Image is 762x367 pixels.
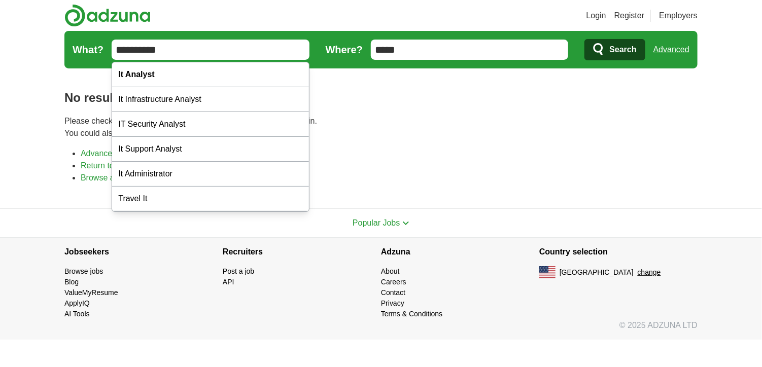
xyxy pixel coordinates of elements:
div: It Support Analyst [112,137,309,162]
a: Return to the home page and start again [81,161,226,170]
span: Search [609,40,636,60]
a: Employers [659,10,698,22]
a: About [381,267,400,275]
a: API [223,278,234,286]
img: Adzuna logo [64,4,151,27]
p: Please check your spelling or enter another search term and try again. You could also try one of ... [64,115,698,139]
a: Post a job [223,267,254,275]
span: [GEOGRAPHIC_DATA] [560,267,634,278]
a: AI Tools [64,310,90,318]
a: Register [614,10,645,22]
a: Careers [381,278,406,286]
a: Advanced [653,40,689,60]
a: ValueMyResume [64,288,118,297]
a: Browse all live results across the [GEOGRAPHIC_DATA] [81,173,285,182]
h1: No results found [64,89,698,107]
label: Where? [326,42,363,57]
div: IT Security Analyst [112,112,309,137]
div: © 2025 ADZUNA LTD [56,319,706,340]
img: US flag [539,266,556,278]
a: Browse jobs [64,267,103,275]
a: Terms & Conditions [381,310,442,318]
h4: Country selection [539,238,698,266]
a: Contact [381,288,405,297]
a: ApplyIQ [64,299,90,307]
button: Search [584,39,645,60]
a: Advanced search [81,149,144,158]
button: change [638,267,661,278]
a: Privacy [381,299,404,307]
span: Popular Jobs [353,218,400,227]
label: What? [73,42,103,57]
strong: It Analyst [118,70,154,79]
div: It Administrator [112,162,309,187]
img: toggle icon [402,221,409,226]
div: It Infrastructure Analyst [112,87,309,112]
a: Login [586,10,606,22]
a: Blog [64,278,79,286]
div: Travel It [112,187,309,211]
